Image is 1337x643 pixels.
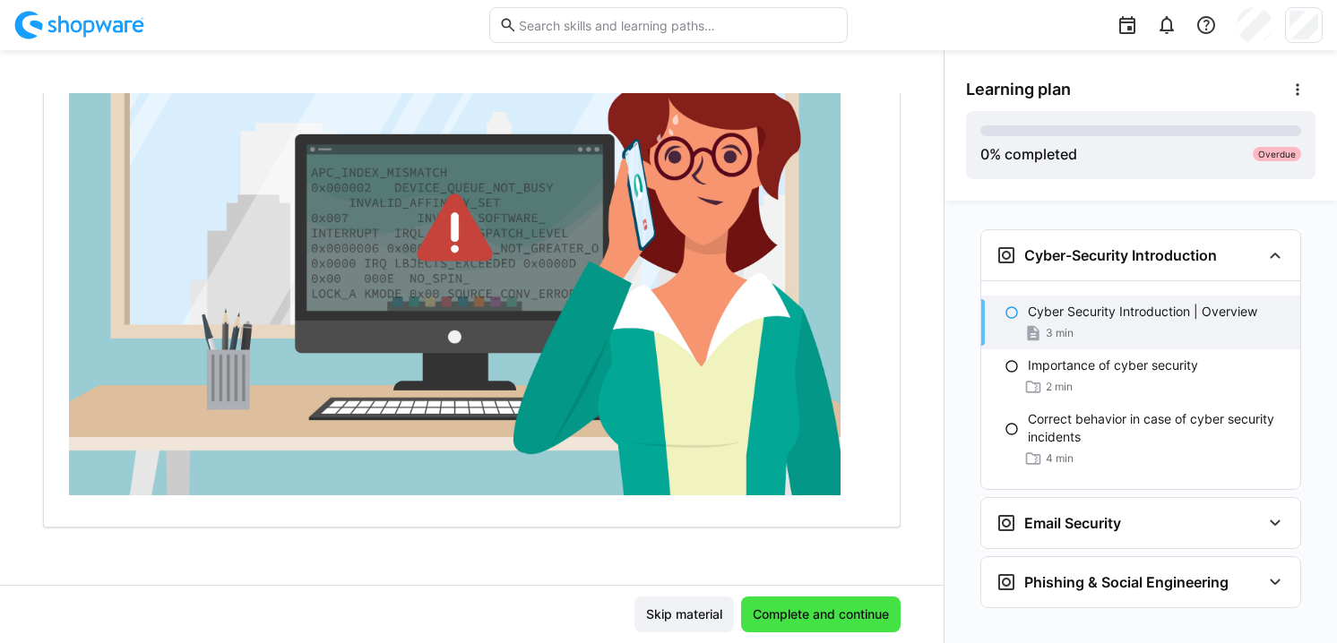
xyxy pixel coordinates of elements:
[1028,410,1286,446] p: Correct behavior in case of cyber security incidents
[643,605,725,623] span: Skip material
[517,17,838,33] input: Search skills and learning paths…
[741,596,901,632] button: Complete and continue
[1046,380,1073,394] span: 2 min
[980,143,1077,165] div: % completed
[1028,356,1198,374] p: Importance of cyber security
[1024,573,1229,591] h3: Phishing & Social Engineering
[966,80,1071,99] span: Learning plan
[634,596,734,632] button: Skip material
[1024,514,1121,532] h3: Email Security
[1046,326,1074,340] span: 3 min
[1028,303,1257,321] p: Cyber Security Introduction | Overview
[1253,147,1301,161] div: Overdue
[980,145,989,163] span: 0
[1024,246,1217,264] h3: Cyber-Security Introduction
[1046,451,1074,466] span: 4 min
[750,605,892,623] span: Complete and continue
